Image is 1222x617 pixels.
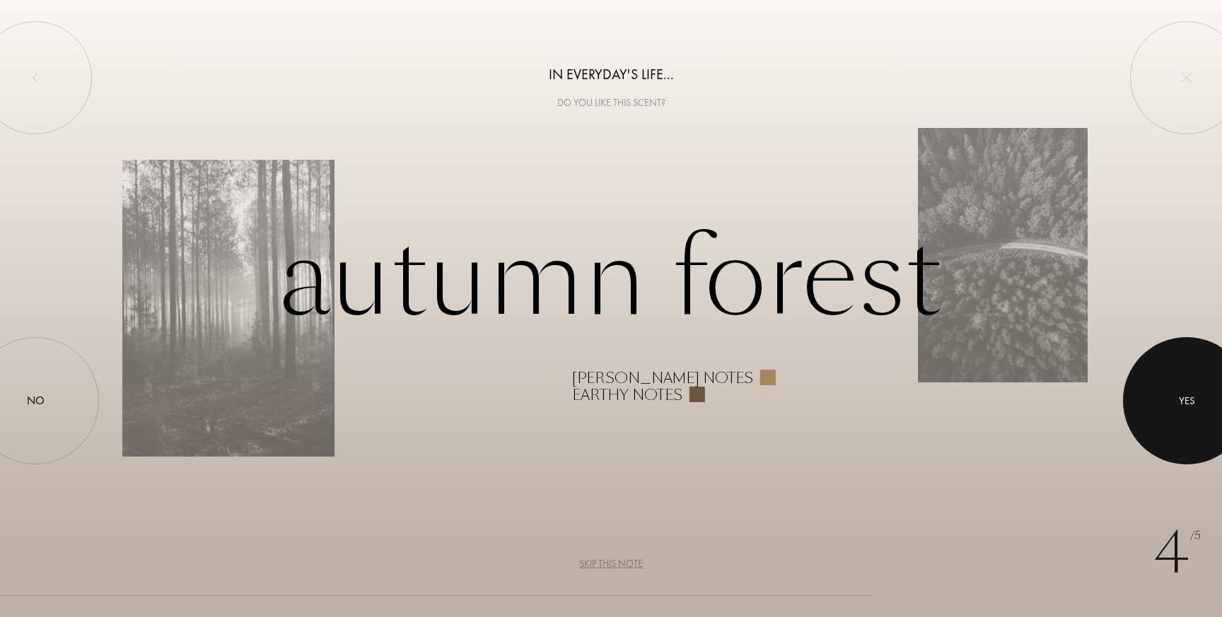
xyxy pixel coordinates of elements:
div: Skip this note [579,556,643,571]
img: left_onboard.svg [30,72,41,83]
span: /5 [1190,528,1201,544]
div: Earthy notes [572,387,682,404]
div: Yes [1179,393,1195,409]
div: Autumn forest [122,214,1100,404]
div: No [27,392,45,409]
div: [PERSON_NAME] notes [572,370,753,387]
img: quit_onboard.svg [1181,72,1192,83]
div: 4 [1153,511,1201,596]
